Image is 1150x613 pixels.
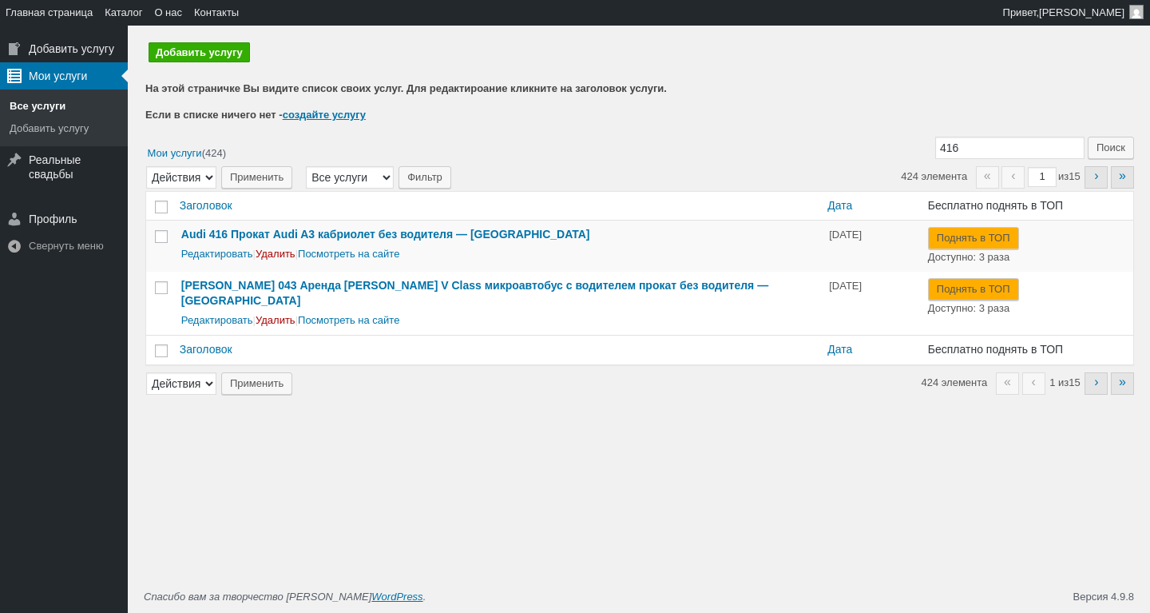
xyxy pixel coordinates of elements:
a: Удалить [256,248,295,260]
a: Дата [821,192,920,221]
span: 15 [1069,376,1080,388]
p: Если в списке ничего нет - [145,107,1134,123]
td: [DATE] [821,272,920,335]
span: ‹ [1022,372,1045,395]
th: Бесплатно поднять в ТОП [920,192,1133,221]
a: создайте услугу [283,109,366,121]
a: Удалить [256,314,295,326]
p: На этой страничке Вы видите список своих услуг. Для редактироание кликните на заголовок услуги. [145,81,1134,97]
a: Дата [821,336,920,364]
span: Доступно: 3 раза [928,302,1009,314]
button: Поднять в ТОП [928,278,1019,301]
a: [PERSON_NAME] 043 Аренда [PERSON_NAME] V Class микроавтобус с водителем прокат без водителя — [GE... [181,279,768,308]
span: 15 [1069,170,1080,182]
button: Поднять в ТОП [928,227,1019,249]
span: из [1058,170,1082,182]
input: Фильтр [399,166,451,189]
a: Добавить услугу [149,42,250,62]
span: » [1119,375,1126,388]
p: Версия 4.9.8 [1073,589,1134,605]
span: Дата [827,342,852,358]
a: Редактировать [181,314,253,326]
span: Заголовок [180,342,232,358]
span: (424) [202,147,226,159]
span: | [181,314,256,326]
a: Заголовок [173,336,821,364]
a: Редактировать [181,248,253,260]
span: Доступно: 3 раза [928,251,1009,263]
a: Заголовок [173,192,821,221]
span: 424 элемента [921,376,987,388]
span: Заголовок [180,198,232,214]
span: | [181,248,256,260]
a: Посмотреть на сайте [298,314,399,326]
span: [PERSON_NAME] [1039,6,1124,18]
span: » [1119,169,1126,182]
input: Применить [221,166,292,189]
span: ‹ [1001,166,1025,189]
th: Бесплатно поднять в ТОП [920,335,1133,364]
span: « [976,166,999,189]
input: Поиск [1088,137,1134,159]
span: › [1094,169,1098,182]
span: « [996,372,1019,395]
td: [DATE] [821,221,920,272]
a: Посмотреть на сайте [298,248,399,260]
a: Audi 416 Прокат Audi A3 кабриолет без водителя — [GEOGRAPHIC_DATA] [181,228,590,241]
span: | [256,314,298,326]
span: 424 элемента [901,170,967,182]
a: WordPress [371,591,422,603]
span: › [1094,375,1098,388]
span: | [256,248,298,260]
span: 1 из [1049,376,1082,388]
a: Мои услуги(424) [145,145,228,161]
span: Спасибо вам за творчество [PERSON_NAME] . [144,591,426,603]
span: Дата [827,198,852,214]
input: Применить [221,372,292,395]
div: Основное содержимое [144,26,1150,464]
